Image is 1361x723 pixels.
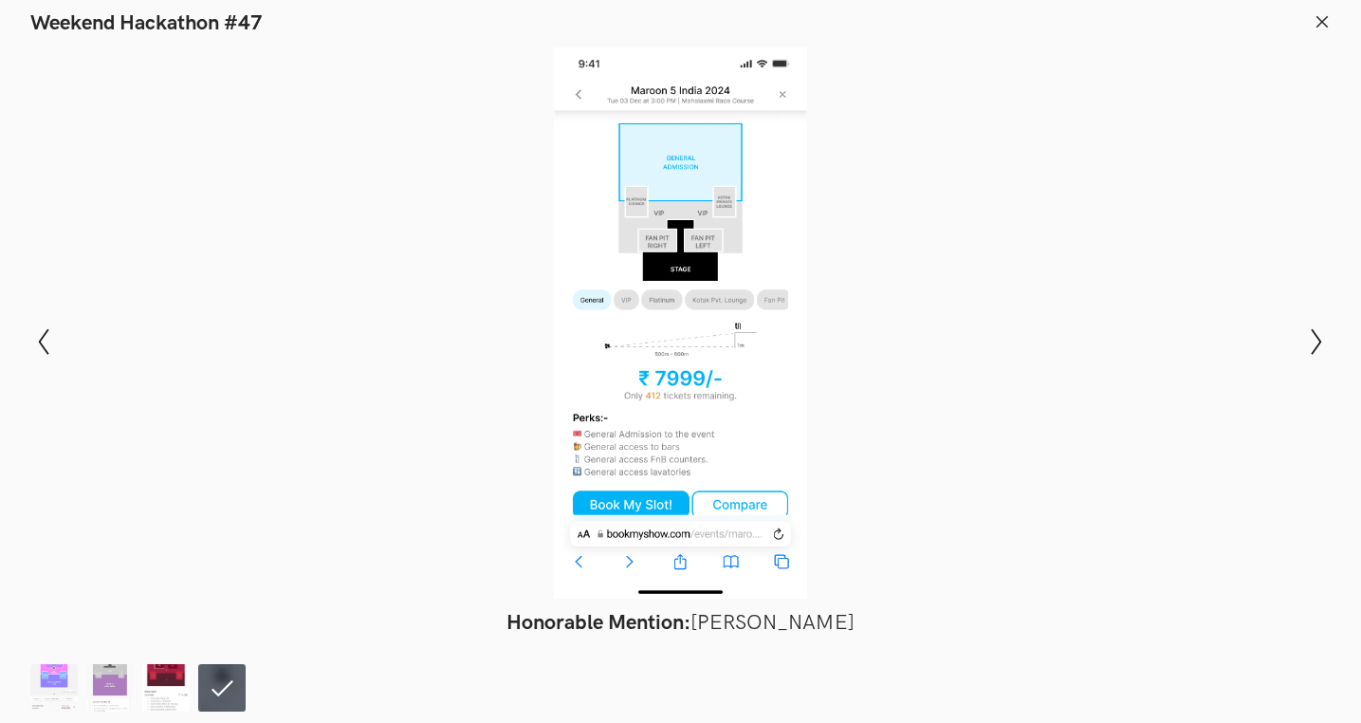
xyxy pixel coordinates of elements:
[86,664,134,712] img: BookMyShow.png
[142,664,190,712] img: Hackathon_47_Solution_Lute.png
[30,664,78,712] img: BookMyShow_nirmal.png
[30,11,263,36] h1: Weekend Hackathon #47
[506,610,690,636] strong: Honorable Mention:
[112,610,1250,636] figcaption: [PERSON_NAME]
